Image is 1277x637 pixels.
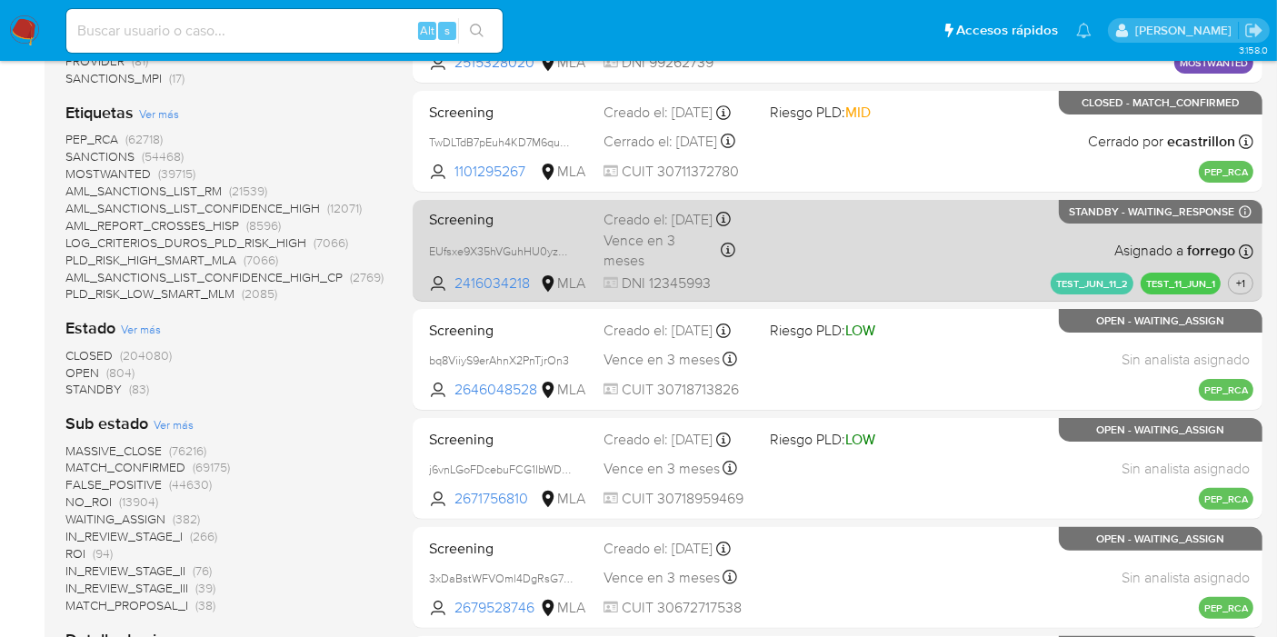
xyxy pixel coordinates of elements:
[66,19,503,43] input: Buscar usuario o caso...
[444,22,450,39] span: s
[956,21,1058,40] span: Accesos rápidos
[420,22,434,39] span: Alt
[458,18,495,44] button: search-icon
[1076,23,1092,38] a: Notificaciones
[1135,22,1238,39] p: igor.oliveirabrito@mercadolibre.com
[1244,21,1263,40] a: Salir
[1239,43,1268,57] span: 3.158.0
